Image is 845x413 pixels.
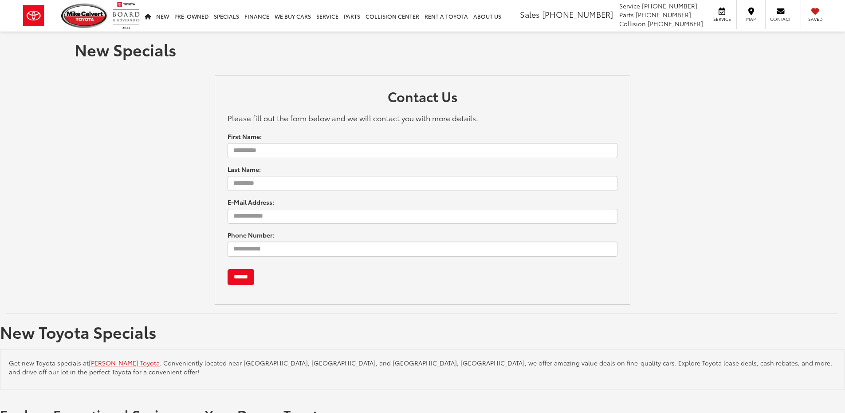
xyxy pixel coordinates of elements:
[228,230,274,239] label: Phone Number:
[642,1,697,10] span: [PHONE_NUMBER]
[228,132,262,141] label: First Name:
[806,16,825,22] span: Saved
[619,1,640,10] span: Service
[712,16,732,22] span: Service
[61,4,108,28] img: Mike Calvert Toyota
[741,16,761,22] span: Map
[9,358,836,376] p: Get new Toyota specials at . Conveniently located near [GEOGRAPHIC_DATA], [GEOGRAPHIC_DATA], and ...
[770,16,791,22] span: Contact
[228,89,618,108] h2: Contact Us
[228,198,274,206] label: E-Mail Address:
[89,358,160,367] a: [PERSON_NAME] Toyota
[619,19,646,28] span: Collision
[75,40,771,58] h1: New Specials
[520,8,540,20] span: Sales
[228,165,261,174] label: Last Name:
[648,19,703,28] span: [PHONE_NUMBER]
[619,10,634,19] span: Parts
[542,8,613,20] span: [PHONE_NUMBER]
[228,112,618,123] p: Please fill out the form below and we will contact you with more details.
[636,10,691,19] span: [PHONE_NUMBER]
